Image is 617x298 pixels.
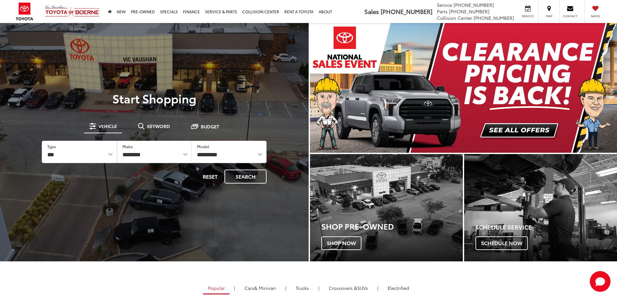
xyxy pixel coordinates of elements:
span: & Minivan [254,285,276,291]
a: SUVs [324,282,373,293]
label: Type [47,144,56,149]
a: Trucks [291,282,314,293]
p: Start Shopping [27,92,281,105]
span: Service [437,2,452,8]
span: Contact [563,14,577,18]
div: Toyota [464,154,617,261]
li: | [233,285,237,291]
a: Cars [240,282,281,293]
span: Collision Center [437,15,472,21]
span: Map [542,14,556,18]
span: [PHONE_NUMBER] [449,8,489,15]
span: [PHONE_NUMBER] [474,15,514,21]
img: Vic Vaughan Toyota of Boerne [45,5,100,18]
li: | [284,285,288,291]
h3: Shop Pre-Owned [321,222,463,230]
span: Schedule Now [475,236,528,250]
li: | [376,285,380,291]
span: Saved [588,14,602,18]
button: Reset [197,170,223,184]
span: [PHONE_NUMBER] [453,2,494,8]
button: Click to view previous picture. [310,36,356,140]
span: Keyword [147,124,170,128]
button: Click to view next picture. [571,36,617,140]
svg: Start Chat [590,271,611,292]
span: [PHONE_NUMBER] [381,7,432,16]
span: Sales [364,7,379,16]
label: Make [122,144,133,149]
div: Toyota [310,154,463,261]
span: Service [520,14,535,18]
span: Parts [437,8,448,15]
button: Search [224,170,267,184]
button: Toggle Chat Window [590,271,611,292]
span: Shop Now [321,236,361,250]
a: Electrified [383,282,414,293]
a: Schedule Service Schedule Now [464,154,617,261]
span: Budget [201,124,219,129]
h4: Schedule Service [475,224,617,231]
span: Crossovers & [329,285,357,291]
a: Shop Pre-Owned Shop Now [310,154,463,261]
span: Vehicle [98,124,117,128]
label: Model [197,144,209,149]
li: | [317,285,321,291]
a: Popular [203,282,230,294]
